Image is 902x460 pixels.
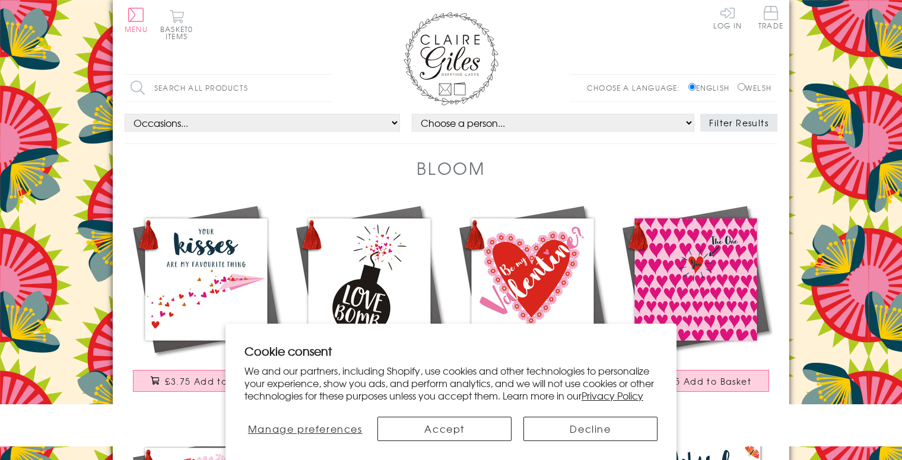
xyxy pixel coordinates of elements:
a: Valentine's Day Card, Bomb, Love Bomb, Embellished with a colourful tassel £3.75 Add to Basket [288,198,451,404]
span: Menu [125,24,148,34]
a: Trade [758,6,783,31]
span: £3.75 Add to Basket [165,375,262,387]
span: Trade [758,6,783,29]
input: Search [320,75,332,101]
button: £3.75 Add to Basket [133,370,280,392]
p: We and our partners, including Shopify, use cookies and other technologies to personalize your ex... [244,365,658,401]
img: Valentine's Day Card, Heart with Flowers, Embellished with a colourful tassel [451,198,614,361]
p: Choose a language: [587,82,686,93]
a: Valentine's Day Card, Paper Plane Kisses, Embellished with a colourful tassel £3.75 Add to Basket [125,198,288,404]
button: Filter Results [700,114,777,132]
button: Manage preferences [244,417,366,441]
a: Log In [713,6,742,29]
input: English [688,83,696,91]
button: Menu [125,8,148,33]
input: Welsh [738,83,745,91]
h2: Cookie consent [244,343,658,359]
button: £3.75 Add to Basket [622,370,770,392]
button: Decline [523,417,658,441]
span: £3.75 Add to Basket [655,375,751,387]
img: Valentine's Day Card, Hearts Background, Embellished with a colourful tassel [614,198,777,361]
img: Claire Giles Greetings Cards [404,12,498,106]
a: Valentine's Day Card, Hearts Background, Embellished with a colourful tassel £3.75 Add to Basket [614,198,777,404]
h1: Bloom [417,156,485,180]
img: Valentine's Day Card, Bomb, Love Bomb, Embellished with a colourful tassel [288,198,451,361]
button: Basket0 items [160,9,193,40]
input: Search all products [125,75,332,101]
img: Valentine's Day Card, Paper Plane Kisses, Embellished with a colourful tassel [125,198,288,361]
label: English [688,82,735,93]
a: Privacy Policy [582,388,643,402]
a: Valentine's Day Card, Heart with Flowers, Embellished with a colourful tassel £3.75 Add to Basket [451,198,614,404]
span: 0 items [166,24,193,41]
button: Accept [377,417,512,441]
span: Manage preferences [248,421,363,436]
label: Welsh [738,82,771,93]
